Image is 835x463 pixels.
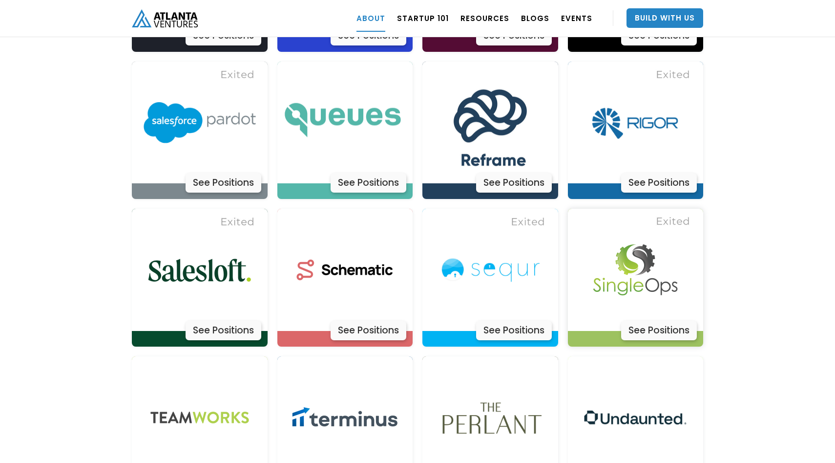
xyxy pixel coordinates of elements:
[331,321,406,340] div: See Positions
[429,62,551,184] img: Actively Learn
[568,62,704,199] a: Actively LearnSee Positions
[476,173,552,193] div: See Positions
[186,321,261,340] div: See Positions
[139,62,261,184] img: Actively Learn
[561,4,592,32] a: EVENTS
[284,62,406,184] img: Actively Learn
[460,4,509,32] a: RESOURCES
[356,4,385,32] a: ABOUT
[132,209,268,347] a: Actively LearnSee Positions
[621,173,697,193] div: See Positions
[277,62,413,199] a: Actively LearnSee Positions
[476,321,552,340] div: See Positions
[284,209,406,331] img: Actively Learn
[277,209,413,347] a: Actively LearnSee Positions
[568,209,704,347] a: Actively LearnSee Positions
[521,4,549,32] a: BLOGS
[331,173,406,193] div: See Positions
[429,209,551,331] img: Actively Learn
[186,173,261,193] div: See Positions
[621,321,697,340] div: See Positions
[132,62,268,199] a: Actively LearnSee Positions
[397,4,449,32] a: Startup 101
[422,209,558,347] a: Actively LearnSee Positions
[574,209,696,331] img: Actively Learn
[139,209,261,331] img: Actively Learn
[422,62,558,199] a: Actively LearnSee Positions
[574,62,696,184] img: Actively Learn
[626,8,703,28] a: Build With Us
